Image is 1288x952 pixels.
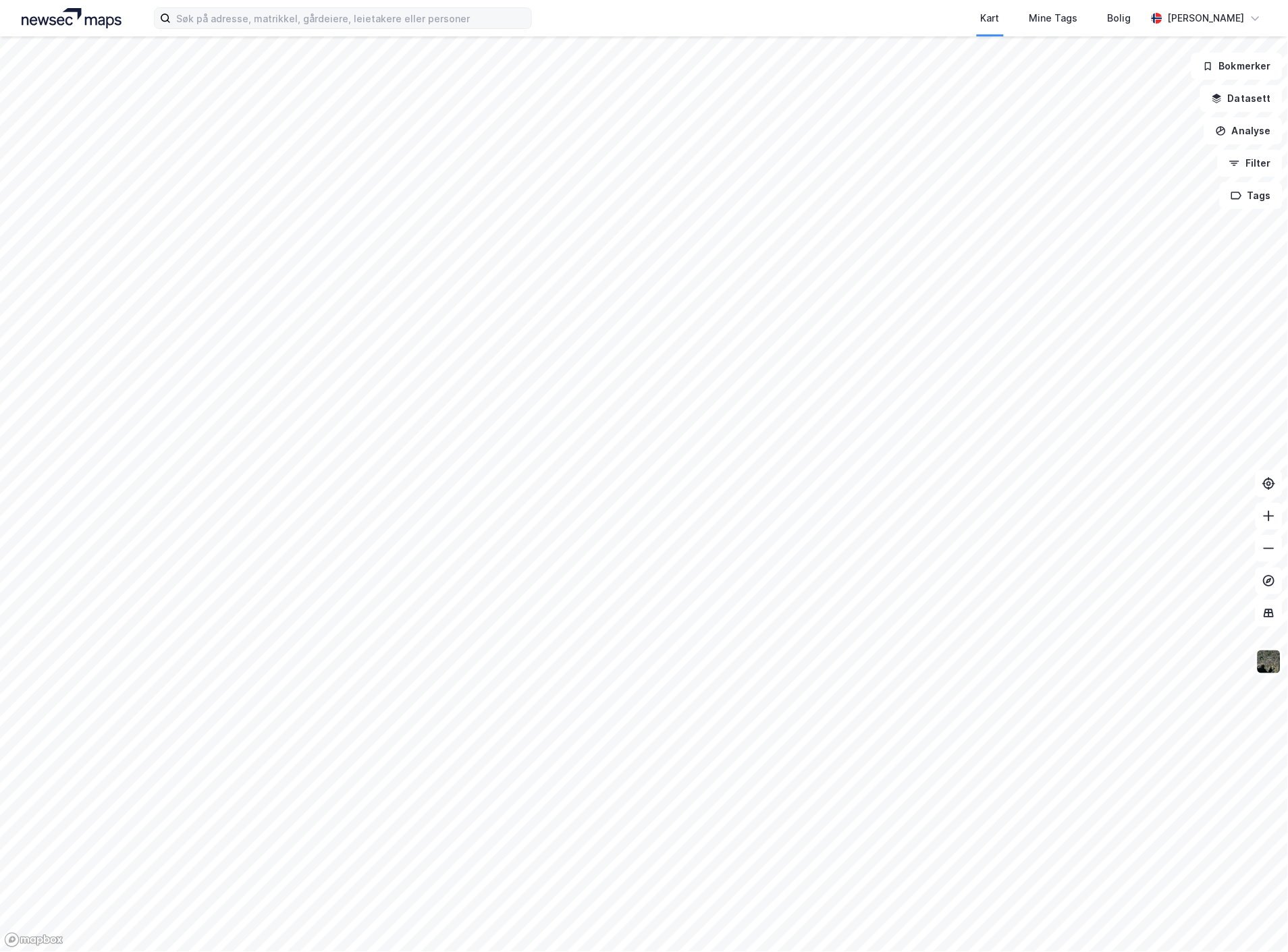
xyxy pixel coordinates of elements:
div: Mine Tags [1029,10,1078,26]
div: Bolig [1108,10,1131,26]
div: Kontrollprogram for chat [1220,887,1288,952]
input: Søk på adresse, matrikkel, gårdeiere, leietakere eller personer [171,8,531,28]
div: [PERSON_NAME] [1168,10,1245,26]
iframe: Chat Widget [1220,887,1288,952]
img: logo.a4113a55bc3d86da70a041830d287a7e.svg [22,8,122,28]
div: Kart [981,10,1000,26]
